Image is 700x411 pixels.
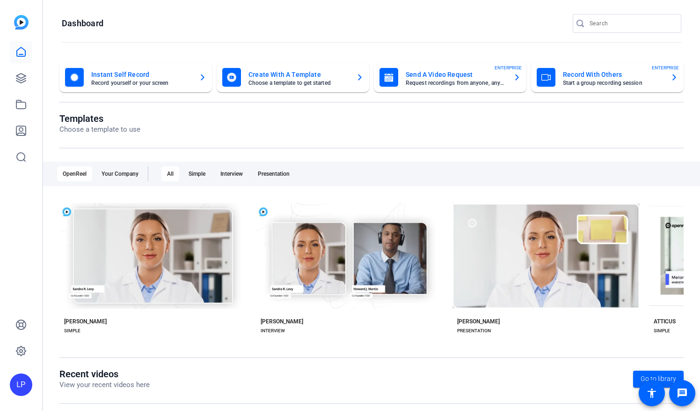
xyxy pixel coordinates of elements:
p: Choose a template to use [59,124,140,135]
div: All [161,166,179,181]
h1: Dashboard [62,18,103,29]
div: OpenReel [57,166,92,181]
input: Search [590,18,674,29]
mat-card-subtitle: Record yourself or your screen [91,80,191,86]
div: [PERSON_NAME] [64,318,107,325]
div: Simple [183,166,211,181]
div: Interview [215,166,248,181]
button: Record With OthersStart a group recording sessionENTERPRISE [531,62,684,92]
span: Go to library [641,374,676,384]
button: Send A Video RequestRequest recordings from anyone, anywhereENTERPRISE [374,62,526,92]
mat-icon: accessibility [646,388,657,399]
div: Presentation [252,166,295,181]
span: ENTERPRISE [495,64,522,71]
button: Create With A TemplateChoose a template to get started [217,62,369,92]
p: View your recent videos here [59,380,150,390]
div: PRESENTATION [457,327,491,335]
img: blue-gradient.svg [14,15,29,30]
mat-card-subtitle: Choose a template to get started [248,80,349,86]
mat-card-title: Record With Others [563,69,663,80]
mat-card-title: Send A Video Request [406,69,506,80]
mat-card-subtitle: Start a group recording session [563,80,663,86]
mat-icon: message [677,388,688,399]
a: Go to library [633,371,684,388]
div: SIMPLE [654,327,670,335]
h1: Recent videos [59,368,150,380]
div: LP [10,374,32,396]
div: SIMPLE [64,327,80,335]
button: Instant Self RecordRecord yourself or your screen [59,62,212,92]
div: Your Company [96,166,144,181]
div: ATTICUS [654,318,676,325]
mat-card-title: Instant Self Record [91,69,191,80]
h1: Templates [59,113,140,124]
span: ENTERPRISE [652,64,679,71]
mat-card-title: Create With A Template [248,69,349,80]
div: INTERVIEW [261,327,285,335]
div: [PERSON_NAME] [457,318,500,325]
mat-card-subtitle: Request recordings from anyone, anywhere [406,80,506,86]
div: [PERSON_NAME] [261,318,303,325]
